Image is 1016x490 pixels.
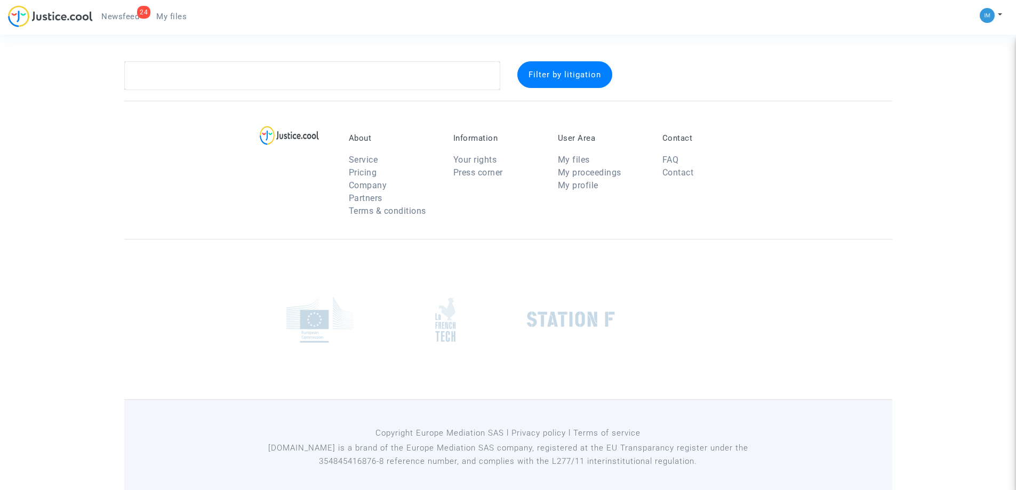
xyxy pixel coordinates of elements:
[349,206,426,216] a: Terms & conditions
[156,12,187,21] span: My files
[558,133,646,143] p: User Area
[662,167,694,178] a: Contact
[349,133,437,143] p: About
[662,133,751,143] p: Contact
[980,8,995,23] img: a105443982b9e25553e3eed4c9f672e7
[453,167,503,178] a: Press corner
[349,155,378,165] a: Service
[148,9,195,25] a: My files
[260,126,319,145] img: logo-lg.svg
[8,5,93,27] img: jc-logo.svg
[527,311,615,327] img: stationf.png
[435,297,455,342] img: french_tech.png
[286,296,353,343] img: europe_commision.png
[265,427,751,440] p: Copyright Europe Mediation SAS l Privacy policy l Terms of service
[529,70,601,79] span: Filter by litigation
[558,167,621,178] a: My proceedings
[662,155,679,165] a: FAQ
[558,155,590,165] a: My files
[101,12,139,21] span: Newsfeed
[558,180,598,190] a: My profile
[137,6,150,19] div: 24
[93,9,148,25] a: 24Newsfeed
[349,180,387,190] a: Company
[349,193,382,203] a: Partners
[265,441,751,468] p: [DOMAIN_NAME] is a brand of the Europe Mediation SAS company, registered at the EU Transparancy r...
[349,167,377,178] a: Pricing
[453,133,542,143] p: Information
[453,155,497,165] a: Your rights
